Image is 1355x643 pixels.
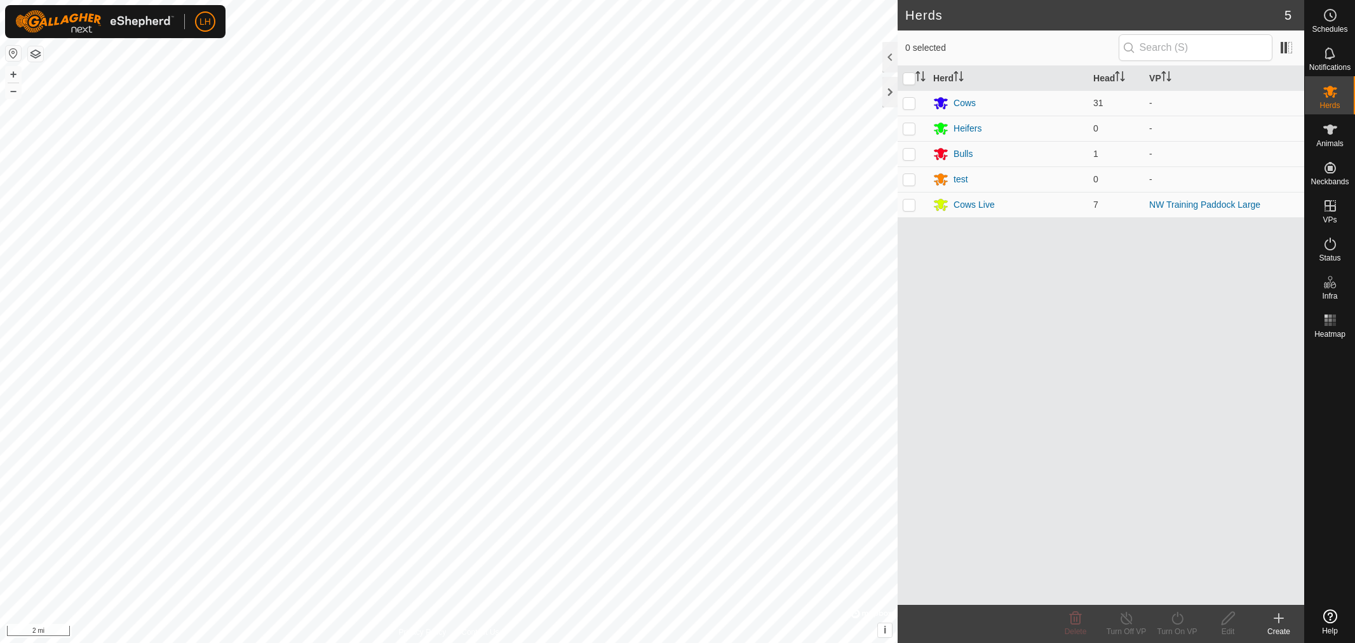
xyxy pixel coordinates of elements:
[6,46,21,61] button: Reset Map
[1093,174,1098,184] span: 0
[1149,200,1260,210] a: NW Training Paddock Large
[905,8,1284,23] h2: Herds
[1319,254,1340,262] span: Status
[954,198,995,212] div: Cows Live
[1101,626,1152,637] div: Turn Off VP
[1065,627,1087,636] span: Delete
[1309,64,1351,71] span: Notifications
[1253,626,1304,637] div: Create
[1322,292,1337,300] span: Infra
[1119,34,1272,61] input: Search (S)
[954,122,981,135] div: Heifers
[1152,626,1203,637] div: Turn On VP
[1093,200,1098,210] span: 7
[1203,626,1253,637] div: Edit
[1144,90,1304,116] td: -
[1311,178,1349,186] span: Neckbands
[905,41,1119,55] span: 0 selected
[1284,6,1291,25] span: 5
[28,46,43,62] button: Map Layers
[1161,73,1171,83] p-sorticon: Activate to sort
[461,626,499,638] a: Contact Us
[199,15,211,29] span: LH
[1144,141,1304,166] td: -
[1305,604,1355,640] a: Help
[1093,149,1098,159] span: 1
[1312,25,1347,33] span: Schedules
[6,67,21,82] button: +
[878,623,892,637] button: i
[1093,123,1098,133] span: 0
[6,83,21,98] button: –
[915,73,926,83] p-sorticon: Activate to sort
[928,66,1088,91] th: Herd
[1144,166,1304,192] td: -
[1144,66,1304,91] th: VP
[399,626,447,638] a: Privacy Policy
[1316,140,1344,147] span: Animals
[1144,116,1304,141] td: -
[1323,216,1337,224] span: VPs
[884,625,886,635] span: i
[954,147,973,161] div: Bulls
[1322,627,1338,635] span: Help
[15,10,174,33] img: Gallagher Logo
[1314,330,1345,338] span: Heatmap
[1115,73,1125,83] p-sorticon: Activate to sort
[1093,98,1103,108] span: 31
[954,97,976,110] div: Cows
[1319,102,1340,109] span: Herds
[954,73,964,83] p-sorticon: Activate to sort
[954,173,968,186] div: test
[1088,66,1144,91] th: Head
